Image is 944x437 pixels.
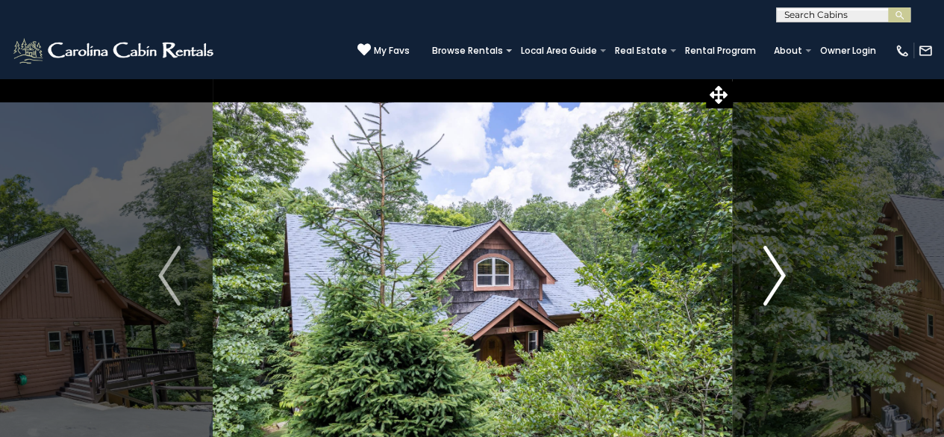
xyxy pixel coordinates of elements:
img: mail-regular-white.png [918,43,933,58]
img: White-1-2.png [11,36,218,66]
img: arrow [158,246,181,306]
a: Owner Login [813,40,884,61]
span: My Favs [374,44,410,58]
a: About [766,40,810,61]
img: phone-regular-white.png [895,43,910,58]
a: Browse Rentals [425,40,510,61]
a: My Favs [357,43,410,58]
a: Rental Program [678,40,763,61]
a: Real Estate [607,40,675,61]
img: arrow [763,246,786,306]
a: Local Area Guide [513,40,604,61]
